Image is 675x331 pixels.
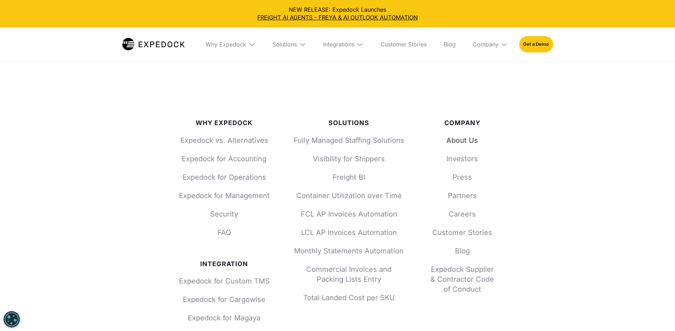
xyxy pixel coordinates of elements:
a: Freight BI [292,172,406,182]
a: Expedock Supplier & Contractor Code of Conduct [428,264,496,294]
a: Blog [428,246,496,256]
div: Why Expedock [179,119,270,127]
a: Expedock for Accounting [179,154,270,164]
a: Expedock vs. Alternatives [179,135,270,145]
div: Solutions [272,41,297,48]
a: Total Landed Cost per SKU [292,293,406,303]
div: Solutions [267,27,312,61]
a: Fully Managed Staffing Solutions [292,135,406,145]
a: Investors [428,154,496,164]
a: Expedock for Management [179,191,270,201]
div: Company [428,119,496,127]
a: Expedock for Magaya [179,313,270,323]
a: Customer Stories [375,27,432,61]
a: FAQ [179,228,270,237]
a: Expedock for Cargowise [179,294,270,304]
a: Partners [428,191,496,201]
iframe: Chat Widget [553,254,675,331]
a: Careers [428,209,496,219]
a: Expedock for Custom TMS [179,276,270,286]
a: Press [428,172,496,182]
a: LCL AP Invoices Automation [292,228,406,237]
a: Customer Stories [428,228,496,237]
div: Integration [179,260,270,268]
a: Security [179,209,270,219]
a: Blog [438,27,461,61]
div: Company [467,27,513,61]
a: Get a Demo [519,36,553,52]
div: Solutions [292,119,406,127]
a: FREIGHT AI AGENTS - FREYA & AI OUTLOOK AUTOMATION [6,13,669,21]
div: Integrations [317,27,369,61]
div: Integrations [323,41,354,48]
a: FCL AP Invoices Automation [292,209,406,219]
a: Container Utilization over Time [292,191,406,201]
div: Why Expedock [200,27,261,61]
a: Monthly Statements Automation [292,246,406,256]
div: Why Expedock [206,41,246,48]
a: About Us [428,135,496,145]
a: Visibility for Shippers [292,154,406,164]
div: NEW RELEASE: Expedock Launches [6,6,669,22]
div: Company [473,41,499,48]
a: Expedock for Operations [179,172,270,182]
a: Commercial Invoices and Packing Lists Entry [292,264,406,284]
